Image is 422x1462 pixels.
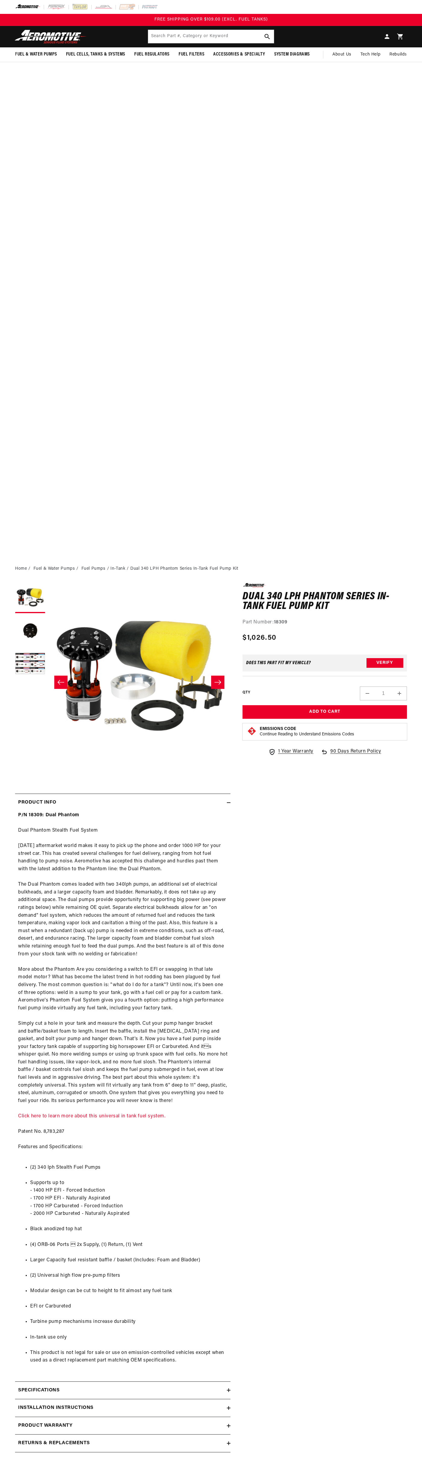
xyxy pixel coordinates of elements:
li: Turbine pump mechanisms increase durability [30,1318,227,1326]
a: Home [15,565,27,572]
li: In-tank use only [30,1334,227,1342]
button: Emissions CodeContinue Reading to Understand Emissions Codes [260,726,354,737]
span: FREE SHIPPING OVER $109.00 (EXCL. FUEL TANKS) [154,17,268,22]
button: Search Part #, Category or Keyword [261,30,274,43]
strong: P/N 18309: Dual Phantom [18,813,79,817]
li: Modular design can be cut to height to fit almost any fuel tank [30,1287,227,1295]
button: Load image 3 in gallery view [15,649,45,680]
span: Rebuilds [389,51,407,58]
li: Larger Capacity fuel resistant baffle / basket (Includes: Foam and Bladder) [30,1257,227,1264]
summary: Product warranty [15,1417,230,1435]
span: 90 Days Return Policy [330,748,381,762]
h2: Returns & replacements [18,1439,90,1447]
summary: Fuel & Water Pumps [11,47,62,62]
summary: Returns & replacements [15,1435,230,1452]
a: 90 Days Return Policy [321,748,381,762]
button: Load image 2 in gallery view [15,616,45,646]
button: Load image 1 in gallery view [15,583,45,613]
summary: Fuel Filters [174,47,209,62]
span: Fuel Filters [179,51,204,58]
span: $1,026.50 [243,632,276,643]
span: About Us [332,52,351,57]
span: 1 Year Warranty [278,748,313,756]
li: This product is not legal for sale or use on emission-controlled vehicles except when used as a d... [30,1349,227,1365]
button: Slide left [54,676,68,689]
strong: Emissions Code [260,727,296,731]
img: Aeromotive [13,30,88,44]
input: Search Part #, Category or Keyword [148,30,274,43]
nav: breadcrumbs [15,565,407,572]
p: Continue Reading to Understand Emissions Codes [260,732,354,737]
a: About Us [328,47,356,62]
li: Black anodized top hat [30,1225,227,1233]
span: Tech Help [360,51,380,58]
h2: Product warranty [18,1422,73,1430]
a: Fuel Pumps [81,565,106,572]
div: Part Number: [243,619,407,626]
label: QTY [243,690,250,695]
span: Fuel Regulators [134,51,170,58]
summary: Installation Instructions [15,1399,230,1417]
a: Fuel & Water Pumps [33,565,75,572]
button: Verify [366,658,403,668]
li: Supports up to - 1400 HP EFI - Forced Induction - 1700 HP EFI - Naturally Aspirated - 1700 HP Car... [30,1179,227,1218]
span: System Diagrams [274,51,310,58]
h2: Product Info [18,799,56,807]
li: EFI or Carbureted [30,1303,227,1311]
span: Fuel Cells, Tanks & Systems [66,51,125,58]
strong: 18309 [274,620,287,625]
li: Dual 340 LPH Phantom Series In-Tank Fuel Pump Kit [130,565,238,572]
h1: Dual 340 LPH Phantom Series In-Tank Fuel Pump Kit [243,592,407,611]
h2: Installation Instructions [18,1404,94,1412]
summary: Rebuilds [385,47,411,62]
span: Accessories & Specialty [213,51,265,58]
li: (4) ORB-06 Ports  2x Supply, (1) Return, (1) Vent [30,1241,227,1249]
summary: Accessories & Specialty [209,47,270,62]
button: Add to Cart [243,705,407,719]
span: Fuel & Water Pumps [15,51,57,58]
summary: Specifications [15,1382,230,1399]
summary: Fuel Cells, Tanks & Systems [62,47,130,62]
li: (2) 340 lph Stealth Fuel Pumps [30,1164,227,1172]
a: Click here to learn more about this universal in tank fuel system. [18,1114,166,1119]
summary: Fuel Regulators [130,47,174,62]
media-gallery: Gallery Viewer [15,583,230,782]
summary: Tech Help [356,47,385,62]
li: In-Tank [110,565,130,572]
img: Emissions code [247,726,257,736]
div: Does This part fit My vehicle? [246,661,311,665]
a: 1 Year Warranty [268,748,313,756]
h2: Specifications [18,1387,59,1394]
summary: Product Info [15,794,230,811]
li: (2) Universal high flow pre-pump filters [30,1272,227,1280]
summary: System Diagrams [270,47,314,62]
button: Slide right [211,676,224,689]
div: Dual Phantom Stealth Fuel System [DATE] aftermarket world makes it easy to pick up the phone and ... [15,811,230,1372]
